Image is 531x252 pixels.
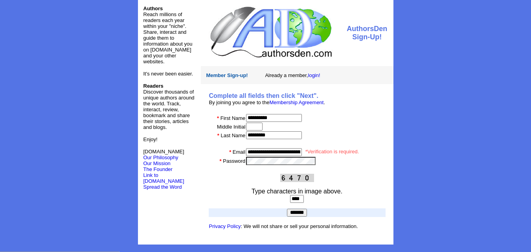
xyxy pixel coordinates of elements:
[143,11,193,64] font: Reach millions of readers each year within your "niche". Share, interact and guide them to inform...
[20,20,86,27] div: Domain: [DOMAIN_NAME]
[143,149,184,160] font: [DOMAIN_NAME]
[206,72,248,78] font: Member Sign-up!
[305,149,359,155] font: *Verification is required.
[252,188,342,195] font: Type characters in image above.
[13,13,19,19] img: logo_orange.svg
[143,166,173,172] a: The Founder
[143,155,178,160] a: Our Philosophy
[347,25,387,41] font: AuthorsDen Sign-Up!
[21,46,28,52] img: tab_domain_overview_orange.svg
[209,223,358,229] font: : We will not share or sell your personal information.
[233,149,246,155] font: Email
[143,136,158,142] font: Enjoy!
[265,72,320,78] font: Already a member,
[143,83,195,130] font: Discover thousands of unique authors around the world. Track, interact, review, bookmark and shar...
[143,83,164,89] b: Readers
[87,46,132,52] div: Keywords by Traffic
[220,132,245,138] font: Last Name
[143,183,182,190] a: Spread the Word
[208,6,333,59] img: logo.jpg
[308,72,320,78] a: login!
[209,99,325,105] font: By joining you agree to the .
[78,46,85,52] img: tab_keywords_by_traffic_grey.svg
[217,124,245,130] font: Middle Initial
[143,160,171,166] a: Our Mission
[143,172,184,184] a: Link to [DOMAIN_NAME]
[30,46,70,52] div: Domain Overview
[269,99,323,105] a: Membership Agreement
[143,71,193,77] font: It's never been easier.
[209,223,241,229] a: Privacy Policy
[223,158,245,164] font: Password
[13,20,19,27] img: website_grey.svg
[209,92,318,99] b: Complete all fields then click "Next".
[143,184,182,190] font: Spread the Word
[22,13,39,19] div: v 4.0.25
[220,115,246,121] font: First Name
[143,6,163,11] font: Authors
[280,174,314,182] img: This Is CAPTCHA Image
